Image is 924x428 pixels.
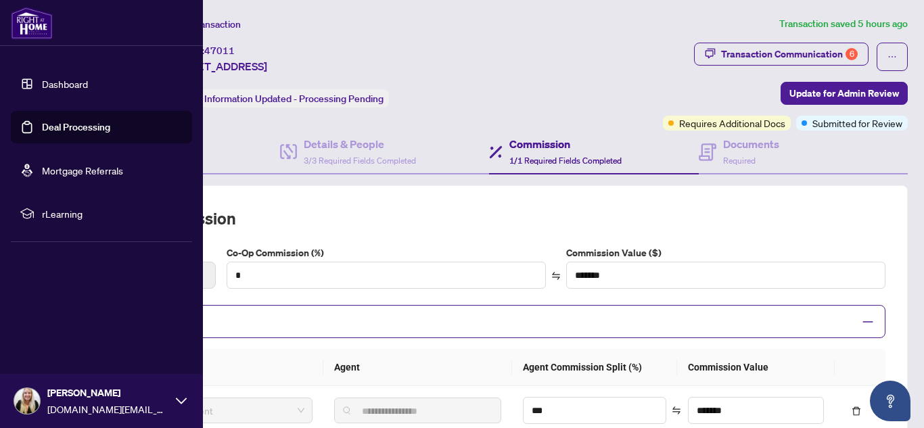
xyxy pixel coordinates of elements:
span: Update for Admin Review [789,82,899,104]
span: delete [852,406,861,416]
div: Transaction Communication [721,43,858,65]
span: [STREET_ADDRESS] [168,58,267,74]
div: Status: [168,89,389,108]
span: 47011 [204,45,235,57]
img: logo [11,7,53,39]
div: 6 [846,48,858,60]
h2: Co-op Commission [93,208,885,229]
th: Commission Value [677,349,835,386]
span: rLearning [42,206,183,221]
div: Split Commission [93,305,885,338]
span: minus [862,316,874,328]
span: [DOMAIN_NAME][EMAIL_ADDRESS][DOMAIN_NAME] [47,402,169,417]
label: Commission Value ($) [566,245,885,260]
h4: Details & People [304,136,416,152]
th: Agent [323,349,512,386]
span: Submitted for Review [812,116,902,130]
span: ellipsis [887,52,897,62]
img: search_icon [343,406,351,414]
a: Dashboard [42,78,88,90]
button: Open asap [870,381,910,421]
th: Type [93,349,323,386]
span: RAHR Agent [112,400,304,421]
h4: Commission [509,136,622,152]
span: swap [551,271,561,281]
span: 1/1 Required Fields Completed [509,156,622,166]
span: Requires Additional Docs [679,116,785,130]
article: Transaction saved 5 hours ago [779,16,908,32]
span: Information Updated - Processing Pending [204,93,384,105]
label: Co-Op Commission (%) [227,245,546,260]
button: Update for Admin Review [781,82,908,105]
a: Deal Processing [42,121,110,133]
span: 3/3 Required Fields Completed [304,156,416,166]
th: Agent Commission Split (%) [512,349,677,386]
h4: Documents [723,136,779,152]
span: swap [672,406,681,415]
span: [PERSON_NAME] [47,385,169,400]
span: Required [723,156,756,166]
img: Profile Icon [14,388,40,414]
span: View Transaction [168,18,241,30]
a: Mortgage Referrals [42,164,123,176]
button: Transaction Communication6 [694,43,869,66]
